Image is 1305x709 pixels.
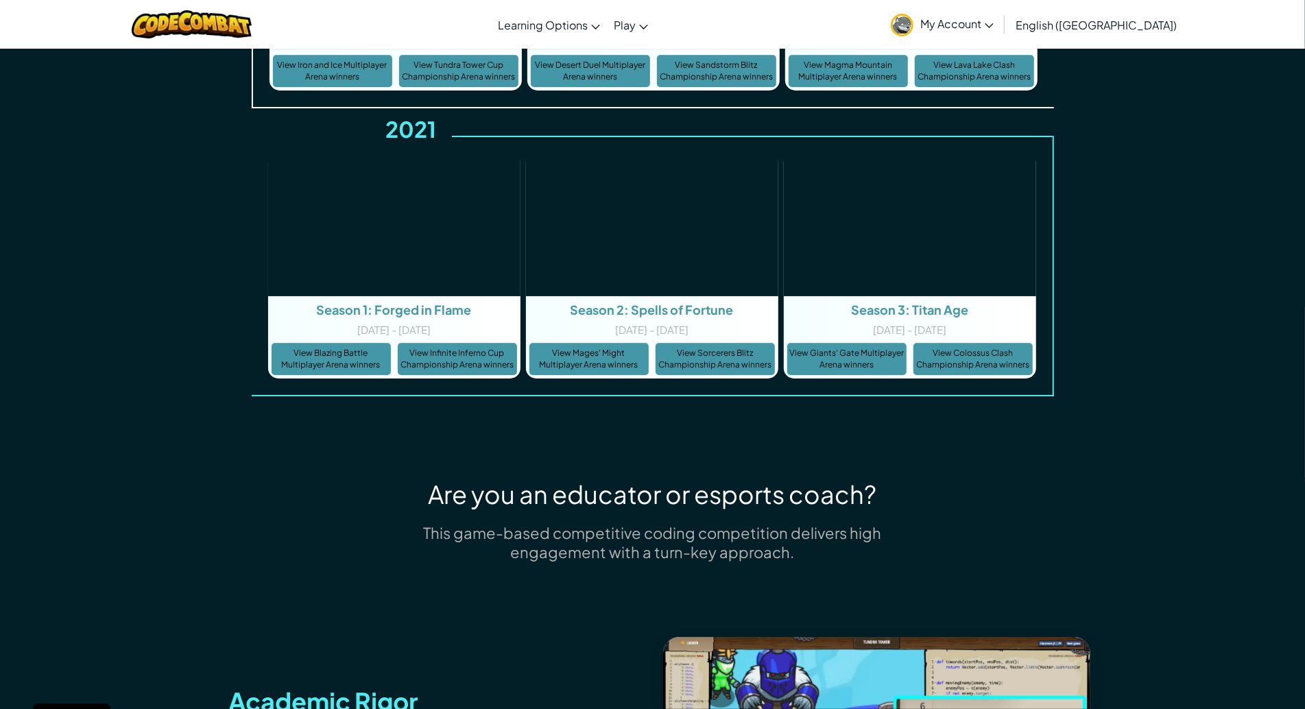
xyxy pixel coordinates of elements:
[498,18,588,32] span: Learning Options
[386,119,437,139] div: 2021
[272,343,391,374] a: View Blazing Battle Multiplayer Arena winners
[273,55,392,86] a: View Iron and Ice Multiplayer Arena winners
[789,55,908,86] a: View Magma Mountain Multiplayer Arena winners
[784,320,1036,339] div: [DATE] - [DATE]
[379,523,927,562] div: This game-based competitive coding competition delivers high engagement with a turn-key approach.
[607,6,655,43] a: Play
[913,343,1033,374] a: View Colossus Clash Championship Arena winners
[268,152,520,289] iframe: CodeCombat AI League Winners - Season Forged in Flame
[268,300,520,320] div: Season 1: Forged in Flame
[884,3,1001,46] a: My Account
[529,343,649,374] a: View Mages' Might Multiplayer Arena winners
[1016,18,1177,32] span: English ([GEOGRAPHIC_DATA])
[891,14,913,36] img: avatar
[531,55,650,86] a: View Desert Duel Multiplayer Arena winners
[784,300,1036,320] div: Season 3: Titan Age
[268,320,520,339] div: [DATE] - [DATE]
[1009,6,1184,43] a: English ([GEOGRAPHIC_DATA])
[787,343,907,374] a: View Giants' Gate Multiplayer Arena winners
[132,10,252,38] img: CodeCombat logo
[784,152,1036,289] iframe: CodeCombat AI League Winners - Season Titan Age
[526,300,778,320] div: Season 2: Spells of Fortune
[657,55,776,86] a: View Sandstorm Blitz Championship Arena winners
[614,18,636,32] span: Play
[915,55,1034,86] a: View Lava Lake Clash Championship Arena winners
[399,55,518,86] a: View Tundra Tower Cup Championship Arena winners
[526,320,778,339] div: [DATE] - [DATE]
[526,152,778,289] iframe: CodeCombat AI League Winners - Season Spells of Fortune
[398,343,517,374] a: View Infinite Inferno Cup Championship Arena winners
[491,6,607,43] a: Learning Options
[379,479,927,509] div: Are you an educator or esports coach?
[656,343,775,374] a: View Sorcerers Blitz Championship Arena winners
[920,16,994,31] span: My Account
